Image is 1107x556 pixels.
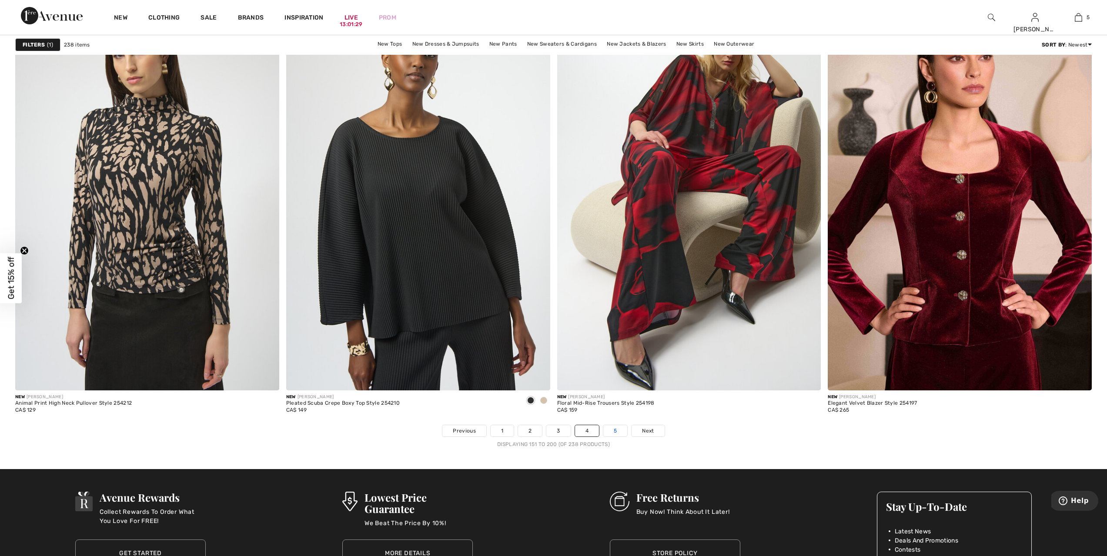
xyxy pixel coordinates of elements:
img: My Info [1031,12,1039,23]
h3: Lowest Price Guarantee [365,492,473,514]
div: Displaying 151 to 200 (of 238 products) [15,440,1092,448]
span: New [828,394,837,400]
span: Next [642,427,654,435]
span: CA$ 265 [828,407,849,413]
span: Inspiration [284,14,323,23]
a: Previous [442,425,486,436]
span: New [286,394,296,400]
div: : Newest [1042,41,1092,49]
img: Free Returns [610,492,629,511]
p: We Beat The Price By 10%! [365,519,473,536]
a: Sign In [1031,13,1039,21]
a: Brands [238,14,264,23]
div: 13:01:29 [340,20,362,29]
a: Prom [379,13,396,22]
div: Pleated Scuba Crepe Boxy Top Style 254210 [286,400,400,406]
div: [PERSON_NAME] [828,394,917,400]
span: Deals And Promotions [895,536,958,545]
a: New Outerwear [709,38,759,50]
div: [PERSON_NAME] [286,394,400,400]
nav: Page navigation [15,425,1092,448]
a: 2 [518,425,542,436]
a: 5 [1057,12,1100,23]
a: 5 [603,425,627,436]
span: 238 items [64,41,90,49]
span: Latest News [895,527,931,536]
div: Black [524,394,537,408]
span: CA$ 129 [15,407,36,413]
a: New Jackets & Blazers [602,38,670,50]
a: 3 [546,425,570,436]
strong: Sort By [1042,42,1065,48]
div: Floral Mid-Rise Trousers Style 254198 [557,400,655,406]
span: CA$ 149 [286,407,307,413]
iframe: Opens a widget where you can find more information [1051,491,1098,513]
span: Get 15% off [6,257,16,300]
span: Contests [895,545,920,554]
div: Birch [537,394,550,408]
div: [PERSON_NAME] [15,394,132,400]
p: Buy Now! Think About It Later! [636,507,730,525]
a: 1 [491,425,514,436]
h3: Avenue Rewards [100,492,206,503]
a: New Tops [373,38,406,50]
h3: Stay Up-To-Date [886,501,1023,512]
a: New Skirts [672,38,708,50]
a: New Sweaters & Cardigans [523,38,601,50]
span: Previous [453,427,475,435]
div: [PERSON_NAME] [1013,25,1056,34]
h3: Free Returns [636,492,730,503]
img: search the website [988,12,995,23]
p: Collect Rewards To Order What You Love For FREE! [100,507,206,525]
span: CA$ 159 [557,407,578,413]
a: Sale [201,14,217,23]
div: Elegant Velvet Blazer Style 254197 [828,400,917,406]
div: Animal Print High Neck Pullover Style 254212 [15,400,132,406]
a: New [114,14,127,23]
strong: Filters [23,41,45,49]
span: 1 [47,41,53,49]
span: New [15,394,25,400]
a: Next [632,425,664,436]
button: Close teaser [20,246,29,255]
a: Live13:01:29 [344,13,358,22]
div: [PERSON_NAME] [557,394,655,400]
img: Lowest Price Guarantee [342,492,357,511]
img: My Bag [1075,12,1082,23]
span: 5 [1087,13,1090,21]
a: New Dresses & Jumpsuits [408,38,484,50]
a: New Pants [485,38,522,50]
a: Clothing [148,14,180,23]
span: New [557,394,567,400]
a: 4 [575,425,599,436]
img: Avenue Rewards [75,492,93,511]
img: 1ère Avenue [21,7,83,24]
